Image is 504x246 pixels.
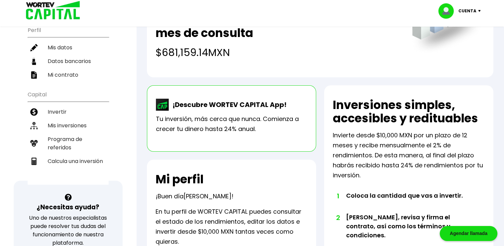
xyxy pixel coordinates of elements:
p: Tu inversión, más cerca que nunca. Comienza a crecer tu dinero hasta 24% anual. [156,114,307,134]
img: profile-image [438,3,458,19]
a: Mis inversiones [28,119,109,132]
img: calculadora-icon.17d418c4.svg [30,158,38,165]
p: Invierte desde $10,000 MXN por un plazo de 12 meses y recibe mensualmente el 2% de rendimientos. ... [333,130,485,180]
img: editar-icon.952d3147.svg [30,44,38,51]
li: Coloca la cantidad que vas a invertir. [346,191,470,213]
img: wortev-capital-app-icon [156,99,169,111]
p: ¡Descubre WORTEV CAPITAL App! [169,100,286,110]
img: invertir-icon.b3b967d7.svg [30,108,38,116]
h4: $681,159.14 MXN [156,45,399,60]
img: icon-down [476,10,485,12]
a: Mi contrato [28,68,109,82]
a: Datos bancarios [28,54,109,68]
span: [PERSON_NAME] [184,192,232,200]
h3: ¿Necesitas ayuda? [37,202,99,212]
ul: Perfil [28,23,109,82]
a: Mis datos [28,41,109,54]
h2: Inversiones simples, accesibles y redituables [333,98,485,125]
p: ¡Buen día ! [156,191,234,201]
a: Invertir [28,105,109,119]
h2: Mi perfil [156,173,204,186]
a: Programa de referidos [28,132,109,154]
img: inversiones-icon.6695dc30.svg [30,122,38,129]
h2: Total de rendimientos recibidos en tu mes de consulta [156,13,399,40]
ul: Capital [28,87,109,185]
img: datos-icon.10cf9172.svg [30,58,38,65]
img: recomiendanos-icon.9b8e9327.svg [30,140,38,147]
p: Cuenta [458,6,476,16]
div: Agendar llamada [440,226,497,241]
span: 2 [336,213,339,223]
img: contrato-icon.f2db500c.svg [30,71,38,79]
span: 1 [336,191,339,201]
a: Calcula una inversión [28,154,109,168]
